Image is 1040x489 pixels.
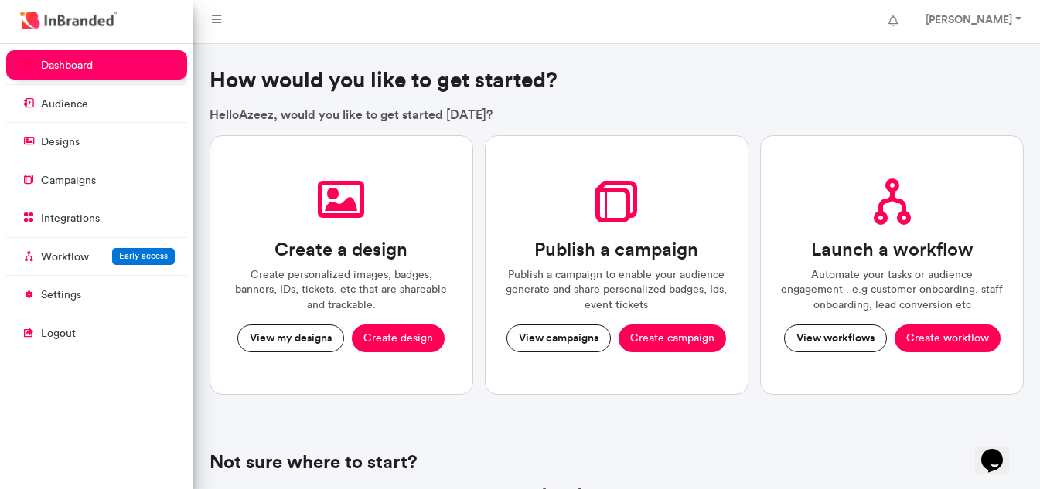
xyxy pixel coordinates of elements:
button: View campaigns [506,324,611,352]
h3: Create a design [274,239,407,261]
p: campaigns [41,173,96,188]
a: [PERSON_NAME] [910,6,1034,37]
a: dashboard [6,50,187,80]
p: designs [41,134,80,150]
a: audience [6,89,187,118]
p: integrations [41,211,100,226]
button: View workflows [784,324,887,352]
button: View my designs [237,324,344,352]
h3: Launch a workflow [811,239,974,261]
button: Create workflow [895,324,1001,352]
a: designs [6,127,187,156]
p: audience [41,97,88,112]
img: InBranded Logo [16,8,121,33]
p: Publish a campaign to enable your audience generate and share personalized badges, Ids, event tic... [504,267,729,313]
strong: [PERSON_NAME] [926,12,1012,26]
h4: Not sure where to start? [210,451,1025,474]
iframe: chat widget [975,427,1025,474]
a: WorkflowEarly access [6,242,187,271]
span: Early access [119,250,168,261]
button: Create design [352,324,445,352]
p: settings [41,287,81,303]
p: dashboard [41,58,93,73]
p: Hello Azeez , would you like to get started [DATE]? [210,106,1025,123]
p: Automate your tasks or audience engagement . e.g customer onboarding, staff onboarding, lead conv... [779,267,1004,313]
h3: How would you like to get started? [210,67,1025,93]
a: campaigns [6,165,187,195]
p: logout [41,326,76,341]
a: integrations [6,203,187,233]
h3: Publish a campaign [534,239,698,261]
p: Workflow [41,250,89,265]
a: settings [6,280,187,309]
p: Create personalized images, badges, banners, IDs, tickets, etc that are shareable and trackable. [229,267,454,313]
button: Create campaign [619,324,726,352]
